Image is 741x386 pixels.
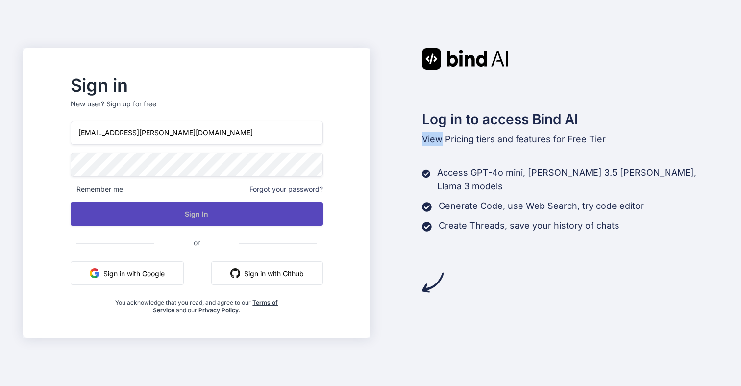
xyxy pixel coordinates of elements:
[422,109,718,129] h2: Log in to access Bind AI
[154,231,239,255] span: or
[198,307,241,314] a: Privacy Policy.
[230,268,240,278] img: github
[71,184,123,194] span: Remember me
[113,293,281,314] div: You acknowledge that you read, and agree to our and our
[249,184,323,194] span: Forgot your password?
[71,99,323,121] p: New user?
[422,272,444,293] img: arrow
[422,134,474,144] span: View Pricing
[153,299,278,314] a: Terms of Service
[422,132,718,146] p: tiers and features for Free Tier
[71,202,323,226] button: Sign In
[437,166,718,193] p: Access GPT-4o mini, [PERSON_NAME] 3.5 [PERSON_NAME], Llama 3 models
[106,99,156,109] div: Sign up for free
[90,268,99,278] img: google
[71,77,323,93] h2: Sign in
[71,121,323,145] input: Login or Email
[439,199,644,213] p: Generate Code, use Web Search, try code editor
[422,48,508,70] img: Bind AI logo
[211,261,323,285] button: Sign in with Github
[439,219,619,232] p: Create Threads, save your history of chats
[71,261,184,285] button: Sign in with Google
